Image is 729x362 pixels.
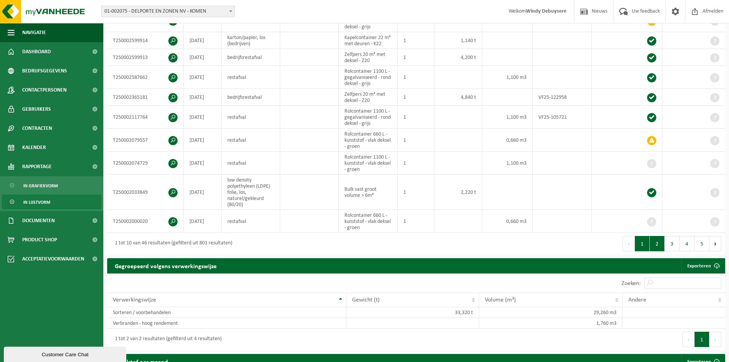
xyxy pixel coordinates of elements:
[665,236,680,251] button: 3
[533,106,592,129] td: VF25-105721
[352,297,380,303] span: Gewicht (t)
[22,157,52,176] span: Rapportage
[695,332,709,347] button: 1
[107,106,184,129] td: T250002117764
[628,297,646,303] span: Andere
[184,66,222,89] td: [DATE]
[2,178,101,193] a: In grafiekvorm
[222,210,280,233] td: restafval
[22,211,55,230] span: Documenten
[184,106,222,129] td: [DATE]
[107,210,184,233] td: T250002000020
[22,230,57,249] span: Product Shop
[22,138,46,157] span: Kalender
[526,8,566,14] strong: Windy Debuysere
[485,297,516,303] span: Volume (m³)
[113,297,156,303] span: Verwerkingswijze
[184,152,222,175] td: [DATE]
[434,32,482,49] td: 1,140 t
[339,66,398,89] td: Rolcontainer 1100 L - gegalvaniseerd - rond deksel - grijs
[184,129,222,152] td: [DATE]
[4,345,128,362] iframe: chat widget
[22,249,84,269] span: Acceptatievoorwaarden
[107,307,346,318] td: Sorteren / voorbehandelen
[479,318,623,329] td: 1,760 m3
[222,152,280,175] td: restafval
[398,152,435,175] td: 1
[339,152,398,175] td: Rolcontainer 1100 L - kunststof - vlak deksel - groen
[222,106,280,129] td: restafval
[398,66,435,89] td: 1
[107,152,184,175] td: T250002074729
[680,236,695,251] button: 4
[22,23,46,42] span: Navigatie
[222,129,280,152] td: restafval
[398,129,435,152] td: 1
[23,179,58,193] span: In grafiekvorm
[22,119,52,138] span: Contracten
[107,258,224,273] h2: Gegroepeerd volgens verwerkingswijze
[22,61,67,80] span: Bedrijfsgegevens
[222,175,280,210] td: low density polyethyleen (LDPE) folie, los, naturel/gekleurd (80/20)
[398,210,435,233] td: 1
[339,49,398,66] td: Zelfpers 20 m³ met deksel - Z20
[184,32,222,49] td: [DATE]
[107,89,184,106] td: T250002365181
[398,106,435,129] td: 1
[22,42,51,61] span: Dashboard
[623,236,635,251] button: Previous
[222,32,280,49] td: karton/papier, los (bedrijven)
[339,106,398,129] td: Rolcontainer 1100 L - gegalvaniseerd - rond deksel - grijs
[184,210,222,233] td: [DATE]
[621,280,641,287] label: Zoeken:
[107,32,184,49] td: T250002599914
[107,129,184,152] td: T250002079557
[184,89,222,106] td: [DATE]
[2,195,101,209] a: In lijstvorm
[398,89,435,106] td: 1
[339,32,398,49] td: Kapelcontainer 22 m³ met deuren - K22
[222,89,280,106] td: bedrijfsrestafval
[22,80,67,100] span: Contactpersonen
[184,49,222,66] td: [DATE]
[709,236,721,251] button: Next
[398,32,435,49] td: 1
[681,258,724,274] a: Exporteren
[111,237,232,251] div: 1 tot 10 van 46 resultaten (gefilterd uit 801 resultaten)
[434,49,482,66] td: 4,200 t
[101,6,235,17] span: 01-002075 - DELPORTE EN ZONEN NV - KOMEN
[339,129,398,152] td: Rolcontainer 660 L - kunststof - vlak deksel - groen
[222,49,280,66] td: bedrijfsrestafval
[107,318,346,329] td: Verbranden - hoog rendement
[482,210,533,233] td: 0,660 m3
[482,106,533,129] td: 1,100 m3
[23,195,50,210] span: In lijstvorm
[635,236,650,251] button: 1
[482,152,533,175] td: 1,100 m3
[482,66,533,89] td: 1,100 m3
[682,332,695,347] button: Previous
[482,129,533,152] td: 0,660 m3
[434,175,482,210] td: 2,220 t
[398,175,435,210] td: 1
[222,66,280,89] td: restafval
[709,332,721,347] button: Next
[695,236,709,251] button: 5
[339,175,398,210] td: Bulk vast groot volume > 6m³
[107,49,184,66] td: T250002599913
[398,49,435,66] td: 1
[107,66,184,89] td: T250002587662
[434,89,482,106] td: 4,840 t
[479,307,623,318] td: 29,260 m3
[339,210,398,233] td: Rolcontainer 660 L - kunststof - vlak deksel - groen
[346,307,479,318] td: 33,320 t
[111,333,222,346] div: 1 tot 2 van 2 resultaten (gefilterd uit 4 resultaten)
[184,175,222,210] td: [DATE]
[22,100,51,119] span: Gebruikers
[650,236,665,251] button: 2
[533,89,592,106] td: VF25-122958
[339,89,398,106] td: Zelfpers 20 m³ met deksel - Z20
[107,175,184,210] td: T250002033849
